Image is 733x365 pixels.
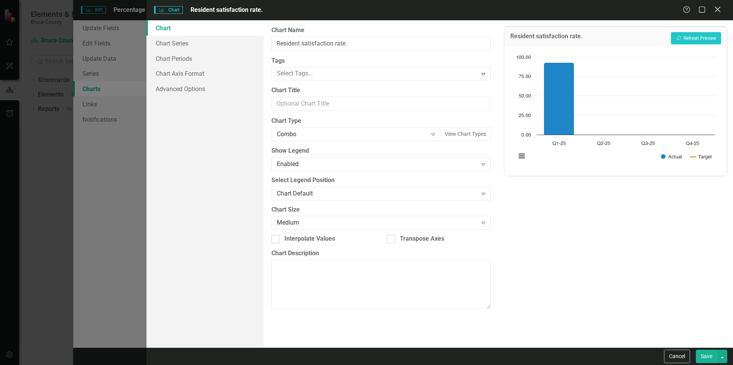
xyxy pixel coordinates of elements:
label: Show Legend [271,147,491,155]
button: View chart menu, Chart [516,151,527,161]
button: View Chart Types [440,127,491,141]
path: Q1-25, 93. Actual. [544,62,574,135]
a: Advanced Options [146,81,264,96]
text: 100.00 [516,55,531,60]
g: Actual, series 1 of 2. Bar series with 4 bars. [544,57,693,135]
button: Save [696,350,717,363]
a: Chart Axis Format [146,66,264,81]
div: Medium [277,218,477,227]
text: Q3-25 [641,141,655,146]
label: Chart Name [271,26,491,35]
input: Optional Chart Title [271,97,491,111]
div: Combo [277,130,427,139]
text: 25.00 [519,113,531,118]
div: Transpose Axes [400,235,444,243]
button: Refresh Preview [671,32,721,44]
h3: Resident satisfaction rate. [510,33,583,42]
div: Chart. Highcharts interactive chart. [512,53,719,168]
span: Chart [154,6,182,14]
g: Target, series 2 of 2. Line with 4 data points. [558,59,561,62]
text: Q1-25 [552,141,566,146]
button: Cancel [664,350,690,363]
a: Chart Periods [146,51,264,66]
text: Q4-25 [686,141,700,146]
a: Chart [146,20,264,36]
label: Chart Size [271,205,491,214]
label: Select Legend Position [271,176,491,185]
text: 50.00 [519,94,531,99]
text: 75.00 [519,74,531,79]
label: Chart Type [271,117,491,125]
a: Chart Series [146,36,264,51]
text: Q2-25 [597,141,610,146]
div: Enabled [277,160,477,168]
div: Interpolate Values [284,235,335,243]
button: Show Target [691,154,712,160]
label: Tags [271,57,491,65]
svg: Interactive chart [512,53,719,168]
label: Chart Description [271,249,491,258]
span: Resident satisfaction rate. [191,6,263,13]
text: 0.00 [521,133,531,138]
div: Chart Default [277,189,477,198]
button: Show Actual [661,154,682,160]
label: Chart Title [271,86,491,95]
